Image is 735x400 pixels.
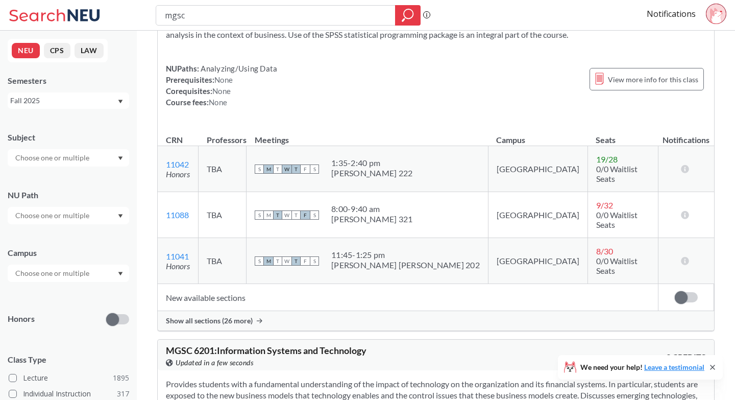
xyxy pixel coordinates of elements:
[301,256,310,266] span: F
[310,256,319,266] span: S
[255,210,264,220] span: S
[331,204,412,214] div: 8:00 - 9:40 am
[488,124,587,146] th: Campus
[310,164,319,174] span: S
[12,43,40,58] button: NEU
[647,8,696,19] a: Notifications
[331,214,412,224] div: [PERSON_NAME] 321
[44,43,70,58] button: CPS
[166,210,189,220] a: 11088
[166,159,189,169] a: 11042
[264,256,273,266] span: M
[247,124,488,146] th: Meetings
[587,124,658,146] th: Seats
[212,86,231,96] span: None
[9,371,129,385] label: Lecture
[118,100,123,104] svg: Dropdown arrow
[8,75,129,86] div: Semesters
[488,238,587,284] td: [GEOGRAPHIC_DATA]
[282,164,291,174] span: W
[199,238,247,284] td: TBA
[596,164,638,183] span: 0/0 Waitlist Seats
[166,169,190,179] i: Honors
[596,210,638,229] span: 0/0 Waitlist Seats
[10,95,117,106] div: Fall 2025
[291,164,301,174] span: T
[331,158,412,168] div: 1:35 - 2:40 pm
[10,209,96,222] input: Choose one or multiple
[166,63,277,108] div: NUPaths: Prerequisites: Corequisites: Course fees:
[176,357,253,368] span: Updated in a few seconds
[255,256,264,266] span: S
[8,207,129,224] div: Dropdown arrow
[166,316,253,325] span: Show all sections (26 more)
[166,345,366,356] span: MGSC 6201 : Information Systems and Technology
[199,192,247,238] td: TBA
[596,246,613,256] span: 8 / 30
[199,124,247,146] th: Professors
[255,164,264,174] span: S
[158,284,658,311] td: New available sections
[199,64,277,73] span: Analyzing/Using Data
[113,372,129,384] span: 1895
[8,132,129,143] div: Subject
[395,5,421,26] div: magnifying glass
[10,267,96,279] input: Choose one or multiple
[596,200,613,210] span: 9 / 32
[8,265,129,282] div: Dropdown arrow
[8,354,129,365] span: Class Type
[282,210,291,220] span: W
[118,214,123,218] svg: Dropdown arrow
[310,210,319,220] span: S
[164,7,388,24] input: Class, professor, course number, "phrase"
[118,272,123,276] svg: Dropdown arrow
[166,134,183,146] div: CRN
[301,210,310,220] span: F
[209,98,227,107] span: None
[273,164,282,174] span: T
[166,251,189,261] a: 11041
[10,152,96,164] input: Choose one or multiple
[596,154,618,164] span: 19 / 28
[118,156,123,160] svg: Dropdown arrow
[488,146,587,192] td: [GEOGRAPHIC_DATA]
[644,363,704,371] a: Leave a testimonial
[264,164,273,174] span: M
[214,75,233,84] span: None
[8,149,129,167] div: Dropdown arrow
[8,247,129,258] div: Campus
[608,73,698,86] span: View more info for this class
[282,256,291,266] span: W
[331,250,480,260] div: 11:45 - 1:25 pm
[580,364,704,371] span: We need your help!
[666,351,706,363] span: 3 CREDITS
[291,210,301,220] span: T
[488,192,587,238] td: [GEOGRAPHIC_DATA]
[658,124,714,146] th: Notifications
[596,256,638,275] span: 0/0 Waitlist Seats
[117,388,129,399] span: 317
[166,261,190,271] i: Honors
[402,8,414,22] svg: magnifying glass
[158,311,714,331] div: Show all sections (26 more)
[8,190,129,201] div: NU Path
[199,146,247,192] td: TBA
[273,210,282,220] span: T
[8,92,129,109] div: Fall 2025Dropdown arrow
[264,210,273,220] span: M
[331,260,480,270] div: [PERSON_NAME] [PERSON_NAME] 202
[301,164,310,174] span: F
[331,168,412,178] div: [PERSON_NAME] 222
[273,256,282,266] span: T
[75,43,104,58] button: LAW
[291,256,301,266] span: T
[8,313,35,325] p: Honors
